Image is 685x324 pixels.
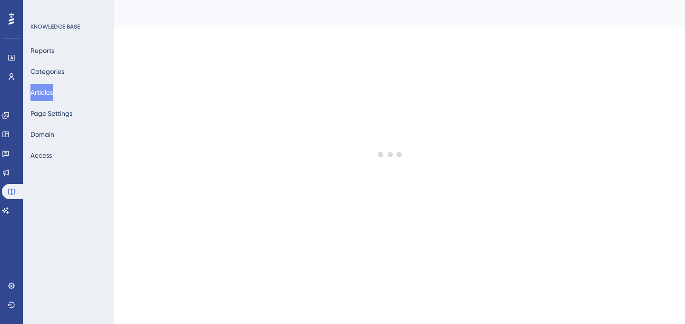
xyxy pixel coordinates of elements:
button: Page Settings [30,105,72,122]
button: Articles [30,84,53,101]
button: Reports [30,42,54,59]
button: Access [30,147,52,164]
button: Domain [30,126,54,143]
button: Categories [30,63,64,80]
div: KNOWLEDGE BASE [30,23,80,30]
